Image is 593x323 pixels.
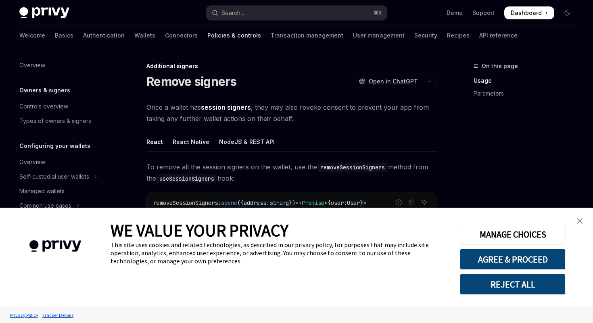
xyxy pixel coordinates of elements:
[156,174,217,183] code: useSessionSigners
[374,10,382,16] span: ⌘ K
[146,62,436,70] div: Additional signers
[369,77,418,85] span: Open in ChatGPT
[271,26,343,45] a: Transaction management
[146,161,436,184] span: To remove all the session signers on the wallet, use the method from the hook:
[146,132,163,151] div: React
[237,199,244,206] span: ({
[40,308,75,322] a: Tracker Details
[83,26,125,45] a: Authentication
[363,199,366,206] span: >
[328,199,331,206] span: {
[206,6,386,20] button: Open search
[12,229,98,264] img: company logo
[19,116,91,126] div: Types of owners & signers
[173,132,209,151] div: React Native
[19,102,68,111] div: Controls overview
[244,199,266,206] span: address
[201,103,251,112] a: session signers
[165,26,198,45] a: Connectors
[577,218,583,224] img: close banner
[13,184,116,198] a: Managed wallets
[353,26,405,45] a: User management
[317,163,388,172] code: removeSessionSigners
[302,199,324,206] span: Promise
[561,6,574,19] button: Toggle dark mode
[19,85,70,95] h5: Owners & signers
[472,9,495,17] a: Support
[504,6,554,19] a: Dashboard
[572,213,588,229] a: close banner
[266,199,269,206] span: :
[146,102,436,124] span: Once a wallet has , they may also revoke consent to prevent your app from taking any further wall...
[331,199,344,206] span: user
[207,26,261,45] a: Policies & controls
[219,132,275,151] div: NodeJS & REST API
[134,26,155,45] a: Wallets
[8,308,40,322] a: Privacy Policy
[460,249,566,270] button: AGREE & PROCEED
[511,9,542,17] span: Dashboard
[13,114,116,128] a: Types of owners & signers
[344,199,347,206] span: :
[19,157,45,167] div: Overview
[55,26,73,45] a: Basics
[460,274,566,295] button: REJECT ALL
[479,26,518,45] a: API reference
[111,220,288,241] span: WE VALUE YOUR PRIVACY
[19,60,45,70] div: Overview
[289,199,295,206] span: })
[393,197,404,208] button: Report incorrect code
[13,58,116,73] a: Overview
[13,198,116,213] button: Toggle Common use cases section
[474,87,580,100] a: Parameters
[19,172,89,181] div: Self-custodial user wallets
[13,99,116,114] a: Controls overview
[406,197,417,208] button: Copy the contents from the code block
[482,61,518,71] span: On this page
[324,199,328,206] span: <
[19,201,71,210] div: Common use cases
[295,199,302,206] span: =>
[460,224,566,245] button: MANAGE CHOICES
[218,199,221,206] span: :
[146,74,237,89] h1: Remove signers
[19,141,90,151] h5: Configuring your wallets
[447,26,470,45] a: Recipes
[153,199,218,206] span: removeSessionSigners
[13,155,116,169] a: Overview
[19,26,45,45] a: Welcome
[347,199,360,206] span: User
[13,169,116,184] button: Toggle Self-custodial user wallets section
[221,8,244,18] div: Search...
[447,9,463,17] a: Demo
[414,26,437,45] a: Security
[111,241,448,265] div: This site uses cookies and related technologies, as described in our privacy policy, for purposes...
[19,7,69,19] img: dark logo
[354,75,423,88] button: Open in ChatGPT
[360,199,363,206] span: }
[269,199,289,206] span: string
[19,186,65,196] div: Managed wallets
[221,199,237,206] span: async
[419,197,430,208] button: Ask AI
[474,74,580,87] a: Usage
